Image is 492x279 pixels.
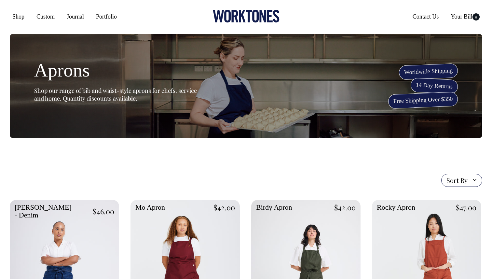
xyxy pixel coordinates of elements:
[64,11,87,22] a: Journal
[34,60,197,81] h1: Aprons
[34,11,57,22] a: Custom
[472,13,480,21] span: 0
[410,11,442,22] a: Contact Us
[34,87,197,102] span: Shop our range of bib and waist-style aprons for chefs, service and home. Quantity discounts avai...
[410,77,458,94] span: 14 Day Returns
[388,91,458,109] span: Free Shipping Over $350
[10,11,27,22] a: Shop
[446,176,468,184] span: Sort By
[399,63,458,80] span: Worldwide Shipping
[93,11,119,22] a: Portfolio
[448,11,482,22] a: Your Bill0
